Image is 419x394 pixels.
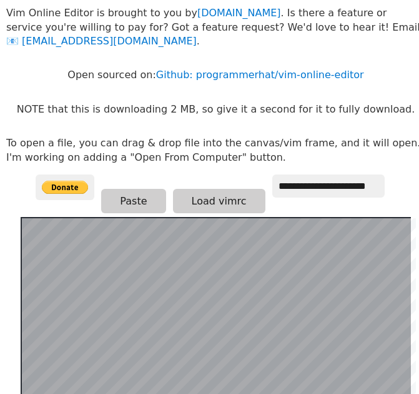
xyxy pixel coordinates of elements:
a: [DOMAIN_NAME] [197,7,281,19]
button: Load vimrc [173,189,265,213]
p: NOTE that this is downloading 2 MB, so give it a second for it to fully download. [17,103,415,116]
a: [EMAIL_ADDRESS][DOMAIN_NAME] [6,35,197,47]
button: Paste [101,189,165,213]
a: Github: programmerhat/vim-online-editor [156,69,364,81]
p: Open sourced on: [67,68,363,82]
